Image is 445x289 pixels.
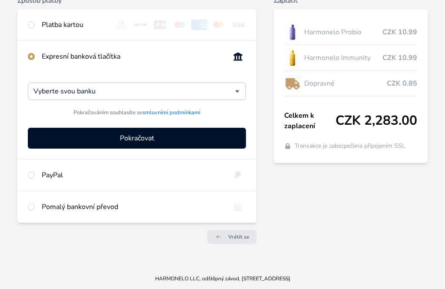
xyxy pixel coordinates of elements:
span: Transakce je zabezpečena připojením SSL [295,142,405,150]
span: Harmonelo Probio [304,27,382,37]
img: visa.svg [230,20,246,30]
img: bankTransfer_IBAN.svg [230,202,246,212]
span: Pokračovat [120,133,154,143]
img: CLEAN_PROBIO_se_stinem_x-lo.jpg [284,21,301,43]
img: IMMUNITY_se_stinem_x-lo.jpg [284,47,301,69]
span: CZK 2,283.00 [335,113,417,129]
span: Celkem k zaplacení [284,110,335,131]
img: diners.svg [113,20,129,30]
a: Vrátit se [207,230,256,244]
div: Pomalý bankovní převod [42,202,223,212]
img: maestro.svg [172,20,188,30]
span: CZK 0.85 [387,78,417,89]
img: delivery-lo.png [284,73,301,94]
span: CZK 10.99 [382,27,417,37]
input: Hledat... [33,86,235,96]
img: onlineBanking_CZ.svg [230,51,246,62]
div: PayPal [42,170,223,180]
span: Harmonelo Immunity [304,53,382,63]
img: jcb.svg [152,20,168,30]
img: paypal.svg [230,170,246,180]
div: Platba kartou [42,20,106,30]
span: Vrátit se [228,233,249,240]
img: mc.svg [211,20,227,30]
span: Pokračováním souhlasíte se [73,109,200,117]
div: Expresní banková tlačítka [42,51,223,62]
button: Pokračovat [28,128,246,149]
img: amex.svg [191,20,207,30]
a: smluvními podmínkami [143,109,200,116]
span: Dopravné [304,78,387,89]
img: discover.svg [133,20,149,30]
span: CZK 10.99 [382,53,417,63]
div: Vyberte svou banku [28,83,246,100]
